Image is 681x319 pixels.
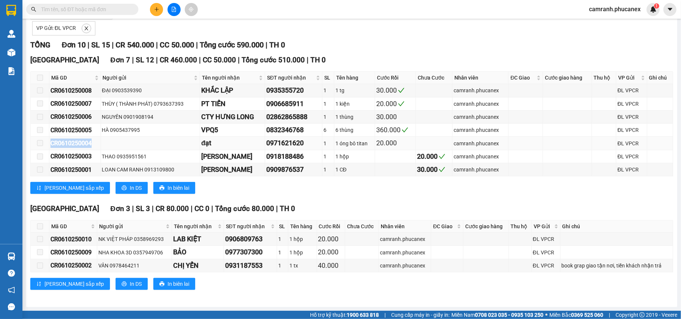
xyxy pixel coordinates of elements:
[323,100,333,108] div: 1
[310,56,326,64] span: TH 0
[398,100,405,107] span: check
[647,72,673,84] th: Ghi chú
[30,56,99,64] span: [GEOGRAPHIC_DATA]
[110,56,130,64] span: Đơn 7
[8,270,15,277] span: question-circle
[201,138,264,148] div: đạt
[334,72,375,84] th: Tên hàng
[376,125,414,135] div: 360.000
[376,112,414,122] div: 30.000
[439,166,445,173] span: check
[159,281,165,287] span: printer
[380,261,430,270] div: camranh.phucanex
[36,281,42,287] span: sort-ascending
[439,153,445,160] span: check
[454,86,507,95] div: camranh.phucanex
[122,185,127,191] span: printer
[50,99,99,108] div: CR0610250007
[201,85,264,96] div: KHẮC LẬP
[454,113,507,121] div: camranh.phucanex
[102,126,199,134] div: HÀ 0905437995
[50,261,96,270] div: CR0610250002
[335,152,374,161] div: 1 hộp
[238,56,240,64] span: |
[211,204,213,213] span: |
[453,72,509,84] th: Nhân viên
[49,259,97,272] td: CR0610250002
[200,111,265,124] td: CTY HƯNG LONG
[50,86,99,95] div: CR0610250008
[571,312,603,318] strong: 0369 525 060
[654,3,659,9] sup: 1
[616,111,647,124] td: ĐL VPCR
[266,40,267,49] span: |
[200,97,265,111] td: PT TIẾN
[307,56,309,64] span: |
[416,72,453,84] th: Chưa Cước
[30,204,99,213] span: [GEOGRAPHIC_DATA]
[171,7,177,12] span: file-add
[41,5,129,13] input: Tìm tên, số ĐT hoặc mã đơn
[156,204,189,213] span: CR 80.000
[375,72,416,84] th: Cước Rồi
[345,220,379,233] th: Chưa Cước
[136,204,150,213] span: SL 3
[265,150,322,163] td: 0918188486
[376,138,414,148] div: 20.000
[174,222,216,230] span: Tên người nhận
[30,278,110,290] button: sort-ascending[PERSON_NAME] sắp xếp
[102,113,199,121] div: NGUYÊN 0901908194
[49,97,101,111] td: CR0610250007
[49,150,101,163] td: CR0610250003
[278,248,287,257] div: 1
[49,84,101,97] td: CR0610250008
[50,112,99,121] div: CR0610250006
[168,3,181,16] button: file-add
[549,311,603,319] span: Miền Bắc
[7,67,15,75] img: solution-icon
[172,246,224,259] td: BẢO
[335,165,374,174] div: 1 CĐ
[265,163,322,176] td: 0909876537
[194,204,209,213] span: CC 0
[376,99,414,109] div: 20.000
[289,248,316,257] div: 1 hộp
[617,126,645,134] div: ĐL VPCR
[265,97,322,111] td: 0906685911
[583,4,647,14] span: camranh.phucanex
[266,125,321,135] div: 0832346768
[49,233,97,246] td: CR0610250010
[265,111,322,124] td: 02862865888
[49,246,97,259] td: CR0610250009
[91,40,110,49] span: SL 15
[7,30,15,38] img: warehouse-icon
[617,139,645,148] div: ĐL VPCR
[510,74,535,82] span: ĐC Giao
[266,85,321,96] div: 0935355720
[616,150,647,163] td: ĐL VPCR
[62,40,86,49] span: Đơn 10
[278,235,287,243] div: 1
[196,40,198,49] span: |
[99,222,164,230] span: Người gửi
[532,246,561,259] td: ĐL VPCR
[200,84,265,97] td: KHẮC LẬP
[132,56,134,64] span: |
[50,235,96,244] div: CR0610250010
[265,137,322,150] td: 0971621620
[335,139,374,148] div: 1 óng bô titan
[454,100,507,108] div: camranh.phucanex
[102,165,199,174] div: LOAN CAM RANH 0913109800
[317,220,346,233] th: Cước Rồi
[454,165,507,174] div: camranh.phucanex
[269,40,285,49] span: TH 0
[7,49,15,56] img: warehouse-icon
[225,247,276,257] div: 0977307300
[323,152,333,161] div: 1
[266,164,321,175] div: 0909876537
[534,222,553,230] span: VP Gửi
[609,311,610,319] span: |
[417,164,451,175] div: 30.000
[8,287,15,294] span: notification
[289,261,316,270] div: 1 tx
